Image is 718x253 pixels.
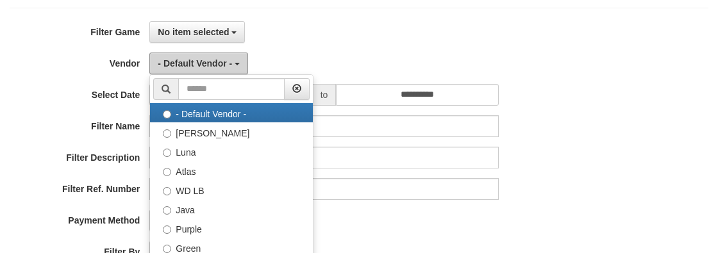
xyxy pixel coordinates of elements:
[150,218,313,238] label: Purple
[150,122,313,142] label: [PERSON_NAME]
[163,206,171,215] input: Java
[312,84,337,106] span: to
[163,129,171,138] input: [PERSON_NAME]
[150,142,313,161] label: Luna
[163,187,171,195] input: WD LB
[163,245,171,253] input: Green
[163,110,171,118] input: - Default Vendor -
[158,58,232,69] span: - Default Vendor -
[163,149,171,157] input: Luna
[163,225,171,234] input: Purple
[150,103,313,122] label: - Default Vendor -
[150,161,313,180] label: Atlas
[150,199,313,218] label: Java
[149,21,245,43] button: No item selected
[150,180,313,199] label: WD LB
[149,53,248,74] button: - Default Vendor -
[163,168,171,176] input: Atlas
[158,27,229,37] span: No item selected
